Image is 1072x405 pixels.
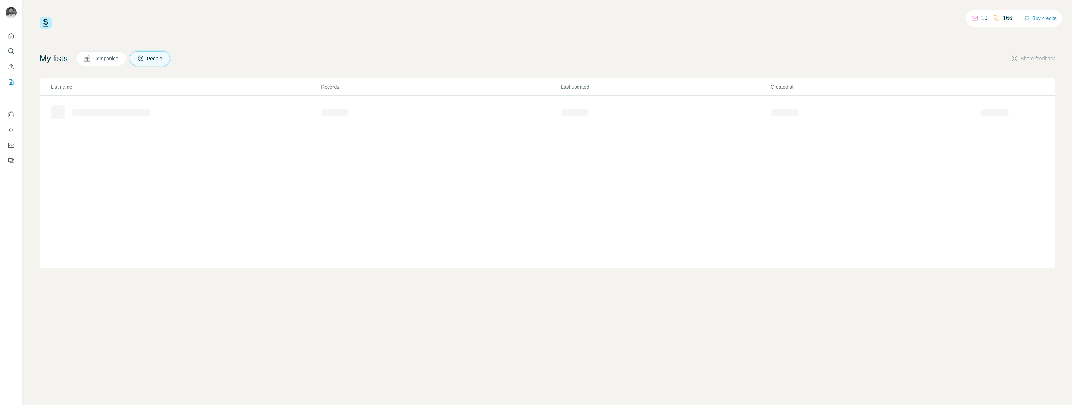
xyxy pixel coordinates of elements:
button: Enrich CSV [6,60,17,73]
p: List name [51,83,320,90]
p: 166 [1003,14,1012,22]
button: Use Surfe on LinkedIn [6,108,17,121]
img: Surfe Logo [40,17,52,29]
button: Buy credits [1024,13,1057,23]
p: Last updated [561,83,770,90]
button: Use Surfe API [6,124,17,136]
p: 10 [981,14,987,22]
button: Dashboard [6,139,17,152]
span: Companies [93,55,119,62]
img: Avatar [6,7,17,18]
button: Search [6,45,17,57]
span: People [147,55,163,62]
button: Quick start [6,29,17,42]
h4: My lists [40,53,68,64]
button: Share feedback [1011,55,1055,62]
button: Feedback [6,155,17,167]
p: Records [321,83,560,90]
button: My lists [6,76,17,88]
p: Created at [771,83,980,90]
